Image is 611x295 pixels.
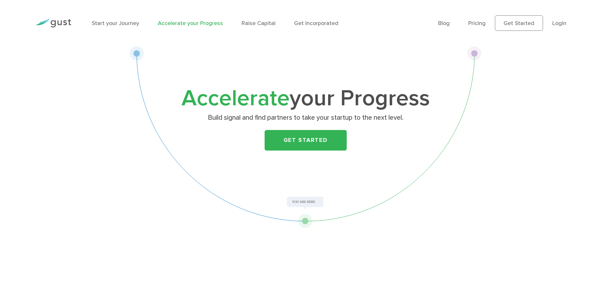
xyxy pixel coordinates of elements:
a: Raise Capital [242,20,276,27]
img: Gust Logo [35,19,71,28]
a: Start your Journey [92,20,139,27]
a: Pricing [468,20,486,27]
a: Get Started [495,15,543,31]
a: Get Started [265,130,347,151]
a: Accelerate your Progress [158,20,223,27]
a: Login [552,20,566,27]
span: Accelerate [182,85,290,112]
h1: your Progress [179,88,432,109]
a: Blog [438,20,450,27]
a: Get Incorporated [294,20,338,27]
p: Build signal and find partners to take your startup to the next level. [181,113,430,122]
